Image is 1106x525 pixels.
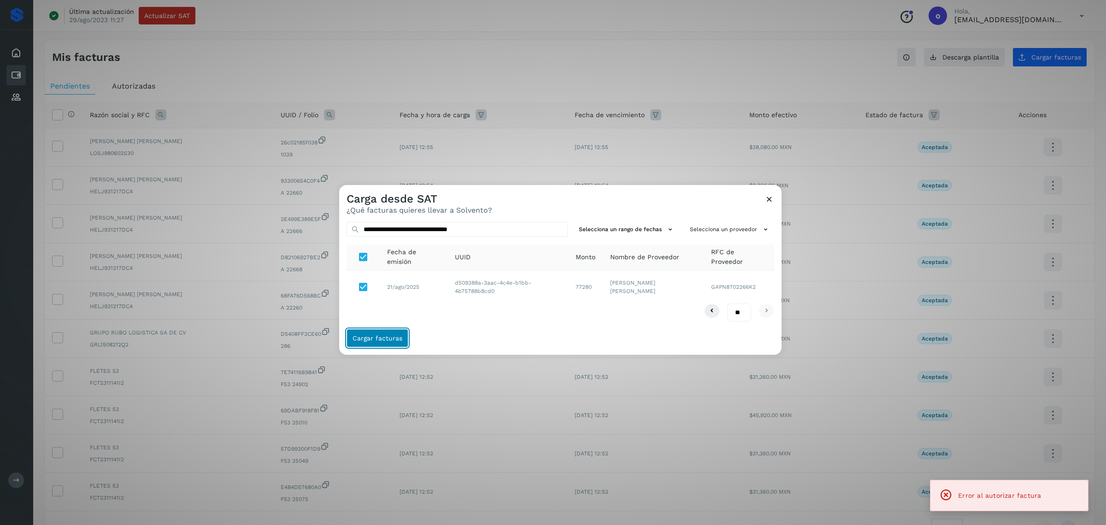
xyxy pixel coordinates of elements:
[353,335,402,341] span: Cargar facturas
[958,492,1041,499] span: Error al autorizar factura
[711,247,767,267] span: RFC de Proveedor
[575,222,679,237] button: Selecciona un rango de fechas
[347,329,408,347] button: Cargar facturas
[610,252,679,262] span: Nombre de Proveedor
[380,270,447,304] td: 21/ago/2025
[704,270,774,304] td: GAPN8702266K2
[387,247,440,267] span: Fecha de emisión
[576,252,595,262] span: Monto
[455,252,471,262] span: UUID
[347,192,492,206] h3: Carga desde SAT
[568,270,603,304] td: 77280
[603,270,704,304] td: [PERSON_NAME] [PERSON_NAME]
[447,270,569,304] td: d509388a-3aac-4c4e-b1bb-4b75788b8cd0
[686,222,774,237] button: Selecciona un proveedor
[347,206,492,215] p: ¿Qué facturas quieres llevar a Solvento?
